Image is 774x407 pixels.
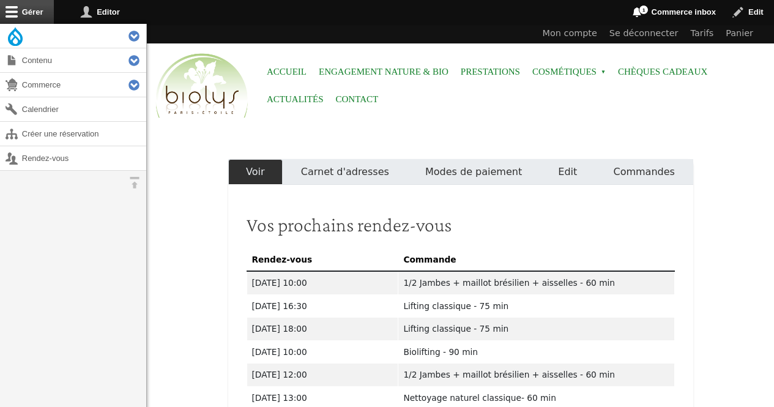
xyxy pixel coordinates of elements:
a: Tarifs [685,24,720,43]
th: Commande [398,248,674,271]
a: Engagement Nature & Bio [319,58,448,86]
a: Contact [336,86,379,113]
a: Voir [228,159,283,185]
span: » [601,70,606,75]
span: Cosmétiques [532,58,606,86]
time: [DATE] 12:00 [252,370,307,379]
a: Commandes [595,159,693,185]
td: 1/2 Jambes + maillot brésilien + aisselles - 60 min [398,364,674,387]
td: 1/2 Jambes + maillot brésilien + aisselles - 60 min [398,271,674,294]
header: Entête du site [147,24,774,129]
td: Biolifting - 90 min [398,340,674,364]
time: [DATE] 10:00 [252,347,307,357]
a: Modes de paiement [407,159,540,185]
time: [DATE] 10:00 [252,278,307,288]
button: Orientation horizontale [122,171,146,195]
a: Mon compte [537,24,603,43]
td: Lifting classique - 75 min [398,318,674,341]
a: Panier [720,24,759,43]
span: 1 [639,5,649,15]
time: [DATE] 18:00 [252,324,307,334]
time: [DATE] 16:30 [252,301,307,311]
td: Lifting classique - 75 min [398,294,674,318]
h2: Vos prochains rendez-vous [247,213,675,236]
a: Se déconnecter [603,24,685,43]
img: Accueil [153,51,251,121]
a: Edit [540,159,595,185]
a: Carnet d'adresses [283,159,407,185]
a: Prestations [461,58,520,86]
time: [DATE] 13:00 [252,393,307,403]
a: Accueil [267,58,307,86]
a: Actualités [267,86,324,113]
a: Chèques cadeaux [618,58,707,86]
th: Rendez-vous [247,248,398,271]
nav: Onglets [228,159,693,185]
